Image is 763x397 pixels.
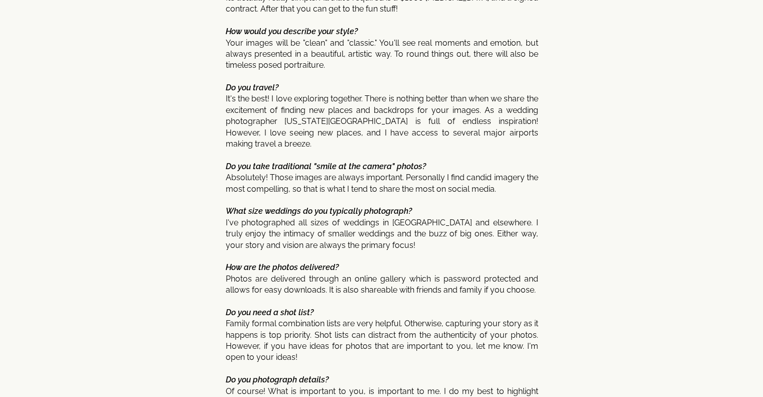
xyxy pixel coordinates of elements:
i: Do you take traditional "smile at the camera" photos? [226,162,426,171]
i: What size weddings do you typically photograph? [226,206,412,216]
i: Do you need a shot list? [226,308,314,317]
i: Do you travel? [226,83,278,92]
i: How are the photos delivered? [226,262,339,272]
i: Do you photograph details? [226,375,329,384]
b: How would you describe your style? [226,27,358,36]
